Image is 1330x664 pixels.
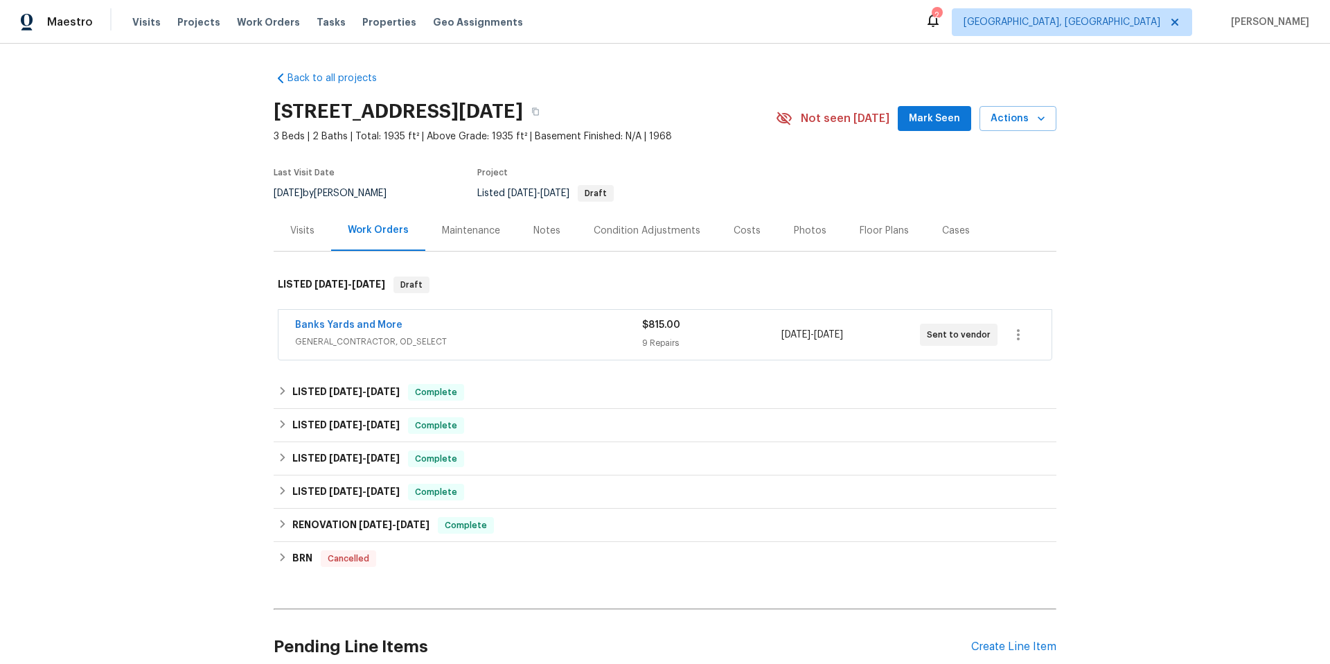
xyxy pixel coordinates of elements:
[642,320,680,330] span: $815.00
[237,15,300,29] span: Work Orders
[927,328,996,342] span: Sent to vendor
[329,453,400,463] span: -
[329,387,400,396] span: -
[274,189,303,198] span: [DATE]
[409,485,463,499] span: Complete
[274,509,1056,542] div: RENOVATION [DATE]-[DATE]Complete
[814,330,843,340] span: [DATE]
[132,15,161,29] span: Visits
[932,8,941,22] div: 2
[409,452,463,466] span: Complete
[352,279,385,289] span: [DATE]
[781,330,810,340] span: [DATE]
[477,168,508,177] span: Project
[942,224,970,238] div: Cases
[292,550,312,567] h6: BRN
[317,17,346,27] span: Tasks
[781,328,843,342] span: -
[594,224,700,238] div: Condition Adjustments
[322,552,375,566] span: Cancelled
[442,224,500,238] div: Maintenance
[329,420,362,430] span: [DATE]
[329,487,400,496] span: -
[274,130,776,143] span: 3 Beds | 2 Baths | Total: 1935 ft² | Above Grade: 1935 ft² | Basement Finished: N/A | 1968
[274,475,1056,509] div: LISTED [DATE]-[DATE]Complete
[642,336,781,350] div: 9 Repairs
[274,71,407,85] a: Back to all projects
[329,453,362,463] span: [DATE]
[523,99,548,124] button: Copy Address
[274,105,523,119] h2: [STREET_ADDRESS][DATE]
[295,335,642,349] span: GENERAL_CONTRACTOR, OD_SELECT
[508,189,569,198] span: -
[508,189,537,198] span: [DATE]
[292,517,429,534] h6: RENOVATION
[314,279,385,289] span: -
[292,451,400,467] h6: LISTED
[734,224,761,238] div: Costs
[579,189,612,198] span: Draft
[366,453,400,463] span: [DATE]
[433,15,523,29] span: Geo Assignments
[47,15,93,29] span: Maestro
[329,420,400,430] span: -
[274,168,335,177] span: Last Visit Date
[329,387,362,396] span: [DATE]
[909,110,960,128] span: Mark Seen
[366,487,400,496] span: [DATE]
[396,520,429,530] span: [DATE]
[409,385,463,399] span: Complete
[314,279,348,289] span: [DATE]
[860,224,909,238] div: Floor Plans
[292,384,400,401] h6: LISTED
[1225,15,1309,29] span: [PERSON_NAME]
[964,15,1160,29] span: [GEOGRAPHIC_DATA], [GEOGRAPHIC_DATA]
[359,520,429,530] span: -
[290,224,314,238] div: Visits
[329,487,362,496] span: [DATE]
[274,409,1056,442] div: LISTED [DATE]-[DATE]Complete
[362,15,416,29] span: Properties
[278,277,385,293] h6: LISTED
[274,263,1056,307] div: LISTED [DATE]-[DATE]Draft
[439,518,493,532] span: Complete
[477,189,614,198] span: Listed
[295,320,402,330] a: Banks Yards and More
[274,185,403,202] div: by [PERSON_NAME]
[366,387,400,396] span: [DATE]
[274,542,1056,575] div: BRN Cancelled
[274,442,1056,475] div: LISTED [DATE]-[DATE]Complete
[177,15,220,29] span: Projects
[366,420,400,430] span: [DATE]
[292,484,400,500] h6: LISTED
[801,112,889,125] span: Not seen [DATE]
[274,376,1056,409] div: LISTED [DATE]-[DATE]Complete
[971,640,1056,654] div: Create Line Item
[292,417,400,434] h6: LISTED
[348,223,409,237] div: Work Orders
[409,419,463,433] span: Complete
[991,110,1045,128] span: Actions
[794,224,826,238] div: Photos
[533,224,560,238] div: Notes
[979,106,1056,132] button: Actions
[359,520,392,530] span: [DATE]
[395,278,428,292] span: Draft
[898,106,971,132] button: Mark Seen
[540,189,569,198] span: [DATE]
